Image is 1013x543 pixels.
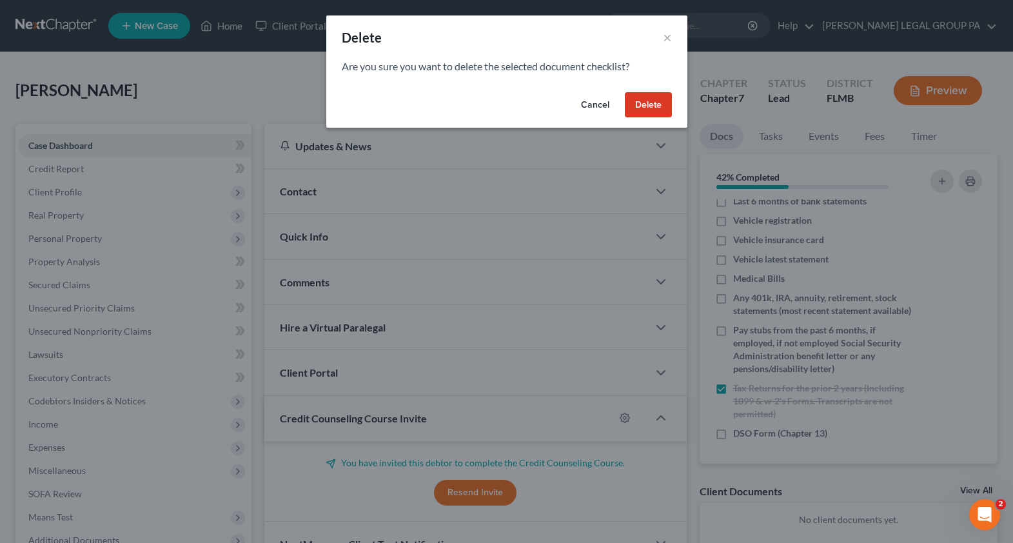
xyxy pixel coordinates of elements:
div: Delete [342,28,382,46]
button: Delete [625,92,672,118]
button: Cancel [571,92,620,118]
iframe: Intercom live chat [969,499,1000,530]
p: Are you sure you want to delete the selected document checklist? [342,59,672,74]
span: 2 [996,499,1006,509]
button: × [663,30,672,45]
